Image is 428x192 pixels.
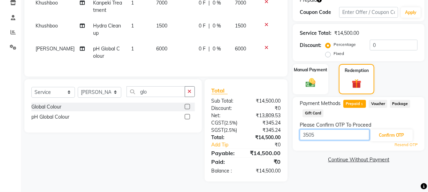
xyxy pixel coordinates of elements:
span: Total [212,87,228,94]
img: _gift.svg [349,78,364,89]
div: Discount: [206,105,246,112]
span: Prepaid [343,100,366,108]
div: ( ) [206,119,246,127]
div: ₹0 [246,105,286,112]
label: Redemption [345,67,369,74]
span: 1500 [235,23,246,29]
div: Balance : [206,167,246,175]
div: Sub Total: [206,97,246,105]
input: Search or Scan [127,86,185,97]
span: Hydra Cleanup [93,23,121,36]
div: Net: [206,112,246,119]
img: _cash.svg [303,77,319,89]
div: ₹14,500.00 [245,149,286,157]
div: ₹0 [253,141,286,149]
div: ₹13,809.53 [246,112,286,119]
label: Percentage [334,41,356,48]
span: | [208,22,210,30]
span: 6000 [156,46,167,52]
a: Add Tip [206,141,253,149]
label: Manual Payment [294,67,327,73]
div: pH Global Colour [31,113,69,121]
span: 2.5% [226,127,236,133]
a: Continue Without Payment [294,156,423,163]
span: 0 % [213,45,221,53]
div: Service Total: [300,30,331,37]
span: 2.5% [226,120,236,126]
span: pH Global Colour [93,46,120,59]
span: 0 F [199,45,206,53]
button: Confirm OTP [370,129,413,141]
span: SGST [212,127,224,133]
div: ₹14,500.00 [246,97,286,105]
span: Package [390,100,410,108]
div: Total: [206,134,246,141]
span: 6000 [235,46,246,52]
span: Gift Card [303,109,323,117]
div: ₹345.24 [246,119,286,127]
span: Payment Methods [300,100,341,107]
div: Please Confirm OTP To Proceed [300,121,418,129]
div: Coupon Code [300,9,339,16]
div: Paid: [206,158,246,166]
span: 1 [131,46,134,52]
input: Enter Offer / Coupon Code [339,7,398,18]
input: Enter OTP [300,129,369,140]
span: 0 % [213,22,221,30]
div: Payable: [206,149,245,157]
span: [PERSON_NAME] [36,46,75,52]
div: Discount: [300,42,321,49]
span: Khushboo [36,23,58,29]
div: Global Colour [31,103,61,111]
label: Fixed [334,50,344,57]
span: | [208,45,210,53]
span: 1500 [156,23,167,29]
button: Apply [401,7,421,18]
div: ₹345.24 [246,127,286,134]
div: ₹14,500.00 [334,30,359,37]
span: Voucher [369,100,387,108]
a: Resend OTP [395,142,418,148]
span: 0 F [199,22,206,30]
span: 1 [360,102,364,106]
div: ₹14,500.00 [246,167,286,175]
div: ( ) [206,127,246,134]
span: 1 [131,23,134,29]
div: ₹14,500.00 [246,134,286,141]
div: ₹0 [246,158,286,166]
span: CGST [212,120,224,126]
